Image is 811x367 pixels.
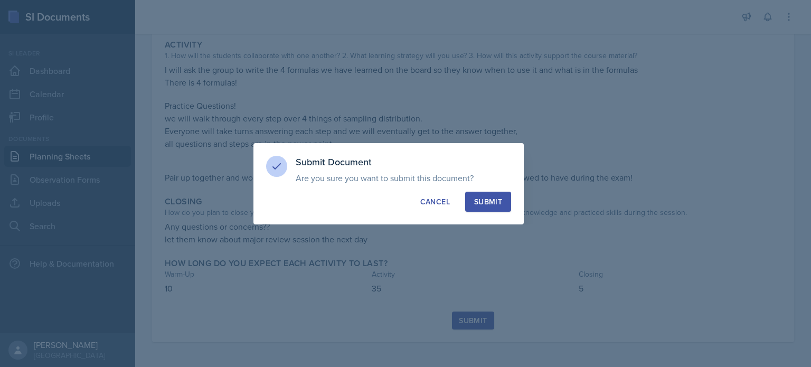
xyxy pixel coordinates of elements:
[411,192,459,212] button: Cancel
[465,192,511,212] button: Submit
[296,156,511,168] h3: Submit Document
[296,173,511,183] p: Are you sure you want to submit this document?
[420,196,450,207] div: Cancel
[474,196,502,207] div: Submit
